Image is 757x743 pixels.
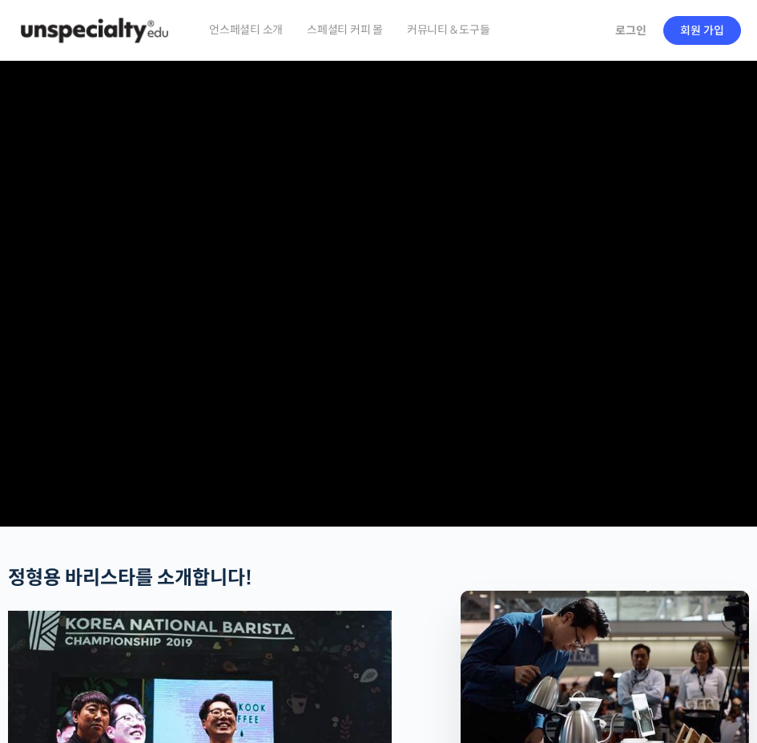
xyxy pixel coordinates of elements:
a: 회원 가입 [663,16,741,45]
strong: 정형용 바리스타를 소개합니다! [8,566,252,590]
a: 로그인 [606,12,656,49]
